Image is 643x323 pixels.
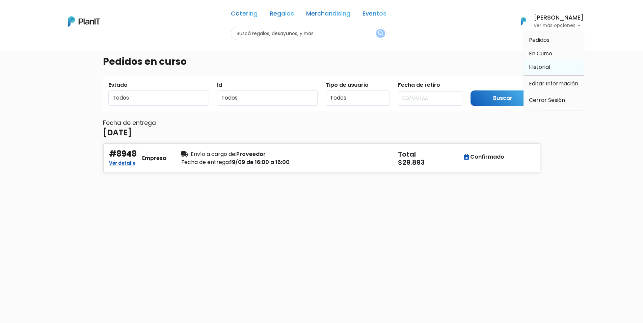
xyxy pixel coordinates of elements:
[524,77,584,90] a: Editar Información
[398,91,462,106] input: DD/MM/AA
[270,11,294,19] a: Regalos
[524,60,584,74] a: Historial
[398,158,462,166] h5: $29.893
[464,153,504,161] div: Confirmado
[181,158,230,166] span: Fecha de entrega:
[181,158,318,166] div: 19/09 de 16:00 a 16:00
[516,14,531,29] img: PlanIt Logo
[191,150,236,158] span: Envío a cargo de:
[103,143,540,173] button: #8948 Ver detalle Empresa Envío a cargo de:Proveedor Fecha de entrega:19/09 de 16:00 a 16:00 Tota...
[103,119,540,127] h6: Fecha de entrega
[534,15,584,21] h6: [PERSON_NAME]
[108,81,128,89] label: Estado
[181,150,318,158] div: Proveedor
[109,158,135,166] a: Ver detalle
[363,11,386,19] a: Eventos
[231,27,386,40] input: Buscá regalos, desayunos, y más
[68,16,100,27] img: PlanIt Logo
[529,36,550,44] span: Pedidos
[398,150,461,158] h5: Total
[326,81,369,89] label: Tipo de usuario
[35,6,97,20] div: ¿Necesitás ayuda?
[231,11,258,19] a: Catering
[103,128,132,138] h4: [DATE]
[471,81,490,89] label: Submit
[103,56,187,68] h3: Pedidos en curso
[306,11,350,19] a: Merchandising
[142,154,166,162] div: Empresa
[534,23,584,28] p: Ver más opciones
[512,12,584,30] button: PlanIt Logo [PERSON_NAME] Ver más opciones
[529,63,550,71] span: Historial
[471,90,535,106] input: Buscar
[398,81,440,89] label: Fecha de retiro
[217,81,222,89] label: Id
[529,50,552,57] span: En Curso
[378,30,383,37] img: search_button-432b6d5273f82d61273b3651a40e1bd1b912527efae98b1b7a1b2c0702e16a8d.svg
[524,47,584,60] a: En Curso
[524,93,584,107] a: Cerrar Sesión
[109,149,137,159] h4: #8948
